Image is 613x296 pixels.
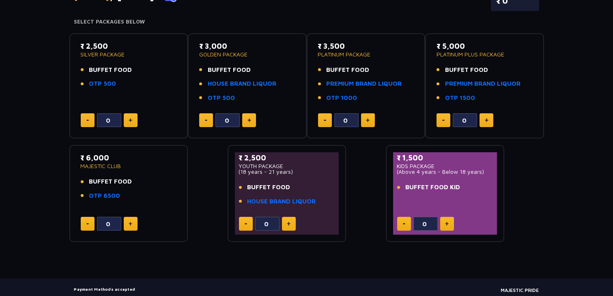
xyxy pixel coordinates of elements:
a: OTP 1000 [327,93,357,103]
span: BUFFET FOOD [327,65,370,75]
h5: Payment Methods accepted [74,287,215,292]
img: minus [205,120,207,121]
p: YOUTH PACKAGE [239,163,335,169]
img: minus [324,120,326,121]
a: OTP 1500 [445,93,475,103]
img: plus [485,118,488,122]
p: (Above 4 years - Below 18 years) [397,169,493,175]
img: minus [86,223,89,225]
span: BUFFET FOOD [247,183,290,192]
span: BUFFET FOOD KID [406,183,460,192]
img: plus [445,222,449,226]
p: (18 years - 21 years) [239,169,335,175]
p: SILVER PACKAGE [81,52,177,57]
img: plus [247,118,251,122]
span: BUFFET FOOD [89,65,132,75]
img: minus [403,223,405,225]
a: HOUSE BRAND LIQUOR [247,197,316,206]
img: minus [442,120,445,121]
p: ₹ 3,000 [199,41,295,52]
p: ₹ 2,500 [239,152,335,163]
img: plus [129,118,132,122]
p: MAJESTIC CLUB [81,163,177,169]
p: ₹ 3,500 [318,41,414,52]
p: ₹ 2,500 [81,41,177,52]
p: PLATINUM PLUS PACKAGE [437,52,533,57]
p: GOLDEN PACKAGE [199,52,295,57]
a: HOUSE BRAND LIQUOR [208,79,276,89]
p: PLATINUM PACKAGE [318,52,414,57]
span: BUFFET FOOD [445,65,488,75]
a: OTP 6500 [89,191,120,201]
img: plus [287,222,290,226]
span: BUFFET FOOD [208,65,251,75]
h4: Select Packages Below [74,19,539,25]
p: ₹ 6,000 [81,152,177,163]
a: PREMIUM BRAND LIQUOR [445,79,521,89]
a: PREMIUM BRAND LIQUOR [327,79,402,89]
p: ₹ 1,500 [397,152,493,163]
span: BUFFET FOOD [89,177,132,186]
img: plus [129,222,132,226]
img: minus [86,120,89,121]
img: minus [245,223,247,225]
a: OTP 500 [89,79,116,89]
p: ₹ 5,000 [437,41,533,52]
a: OTP 500 [208,93,235,103]
p: KIDS PACKAGE [397,163,493,169]
img: plus [366,118,370,122]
